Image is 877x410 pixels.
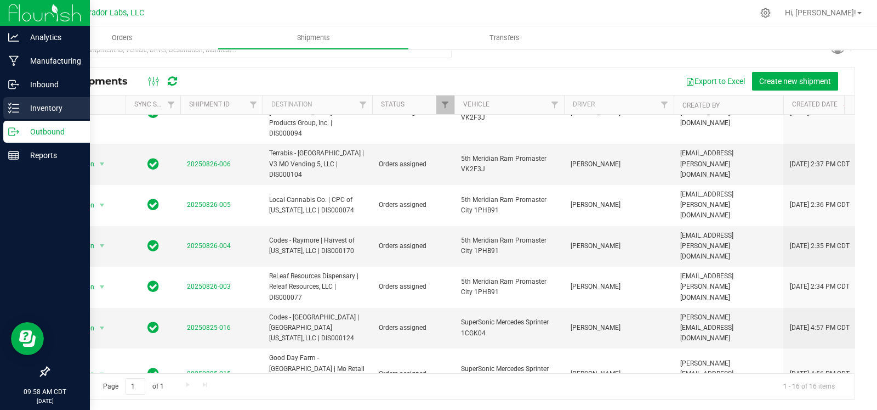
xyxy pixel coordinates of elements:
[680,231,777,262] span: [EMAIL_ADDRESS][PERSON_NAME][DOMAIN_NAME]
[571,369,667,379] span: [PERSON_NAME]
[679,72,752,91] button: Export to Excel
[269,195,366,216] span: Local Cannabis Co. | CPC of [US_STATE], LLC | DIS000074
[680,312,777,344] span: [PERSON_NAME][EMAIL_ADDRESS][DOMAIN_NAME]
[187,109,231,116] a: 20250826-007
[8,126,19,137] inline-svg: Outbound
[95,367,109,382] span: select
[187,242,231,250] a: 20250826-004
[475,33,534,43] span: Transfers
[785,8,856,17] span: Hi, [PERSON_NAME]!
[244,96,263,114] a: Filter
[5,387,85,397] p: 09:58 AM CDT
[147,238,159,254] span: In Sync
[187,370,231,378] a: 20250825-015
[19,149,85,162] p: Reports
[8,150,19,161] inline-svg: Reports
[759,8,772,18] div: Manage settings
[269,235,366,256] span: Codes - Raymore | Harvest of [US_STATE], LLC | DIS000170
[379,159,448,170] span: Orders assigned
[8,103,19,114] inline-svg: Inventory
[461,277,557,297] span: 5th Meridian Ram Promaster City 1PHB91
[95,279,109,295] span: select
[546,96,564,114] a: Filter
[8,32,19,43] inline-svg: Analytics
[775,378,844,395] span: 1 - 16 of 16 items
[680,271,777,303] span: [EMAIL_ADDRESS][PERSON_NAME][DOMAIN_NAME]
[147,320,159,335] span: In Sync
[8,79,19,90] inline-svg: Inbound
[792,100,850,108] a: Created Date
[147,156,159,172] span: In Sync
[790,241,850,251] span: [DATE] 2:35 PM CDT
[19,31,85,44] p: Analytics
[790,282,850,292] span: [DATE] 2:34 PM CDT
[461,317,557,338] span: SuperSonic Mercedes Sprinter 1CGK04
[95,238,109,254] span: select
[5,397,85,405] p: [DATE]
[8,55,19,66] inline-svg: Manufacturing
[19,54,85,68] p: Manufacturing
[379,241,448,251] span: Orders assigned
[95,198,109,213] span: select
[381,100,405,108] a: Status
[790,369,850,379] span: [DATE] 4:56 PM CDT
[187,283,231,290] a: 20250826-003
[218,26,409,49] a: Shipments
[187,201,231,209] a: 20250826-005
[147,366,159,381] span: In Sync
[790,159,850,170] span: [DATE] 2:37 PM CDT
[97,33,147,43] span: Orders
[463,100,489,108] a: Vehicle
[571,323,667,333] span: [PERSON_NAME]
[94,378,173,395] span: Page of 1
[680,189,777,221] span: [EMAIL_ADDRESS][PERSON_NAME][DOMAIN_NAME]
[187,324,231,332] a: 20250825-016
[436,96,454,114] a: Filter
[79,8,144,18] span: Curador Labs, LLC
[19,102,85,115] p: Inventory
[571,159,667,170] span: [PERSON_NAME]
[379,282,448,292] span: Orders assigned
[354,96,372,114] a: Filter
[790,200,850,210] span: [DATE] 2:36 PM CDT
[564,96,674,115] th: Driver
[187,160,231,168] a: 20250826-006
[379,200,448,210] span: Orders assigned
[752,72,838,91] button: Create new shipment
[461,235,557,256] span: 5th Meridian Ram Promaster City 1PHB91
[282,33,345,43] span: Shipments
[682,102,720,109] a: Created By
[680,148,777,180] span: [EMAIL_ADDRESS][PERSON_NAME][DOMAIN_NAME]
[269,312,366,344] span: Codes - [GEOGRAPHIC_DATA] | [GEOGRAPHIC_DATA][US_STATE], LLC | DIS000124
[269,271,366,303] span: ReLeaf Resources Dispensary | Releaf Resources, LLC | DIS000077
[409,26,600,49] a: Transfers
[26,26,218,49] a: Orders
[126,378,145,395] input: 1
[147,197,159,212] span: In Sync
[571,282,667,292] span: [PERSON_NAME]
[162,96,180,114] a: Filter
[759,77,831,86] span: Create new shipment
[189,100,230,108] a: Shipment ID
[263,96,372,115] th: Destination
[134,100,176,108] a: Sync Status
[269,353,366,395] span: Good Day Farm - [GEOGRAPHIC_DATA] | Mo Retail Products Group, Inc. | DIS000213
[57,75,139,87] span: All Shipments
[147,279,159,294] span: In Sync
[19,78,85,91] p: Inbound
[461,195,557,216] span: 5th Meridian Ram Promaster City 1PHB91
[95,156,109,172] span: select
[95,321,109,336] span: select
[19,125,85,138] p: Outbound
[680,358,777,390] span: [PERSON_NAME][EMAIL_ADDRESS][DOMAIN_NAME]
[379,369,448,379] span: Orders assigned
[790,323,850,333] span: [DATE] 4:57 PM CDT
[379,323,448,333] span: Orders assigned
[656,96,674,114] a: Filter
[147,105,159,120] span: In Sync
[571,200,667,210] span: [PERSON_NAME]
[461,154,557,175] span: 5th Meridian Ram Promaster VK2F3J
[571,241,667,251] span: [PERSON_NAME]
[269,148,366,180] span: Terrabis - [GEOGRAPHIC_DATA] | V3 MO Vending 5, LLC | DIS000104
[11,322,44,355] iframe: Resource center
